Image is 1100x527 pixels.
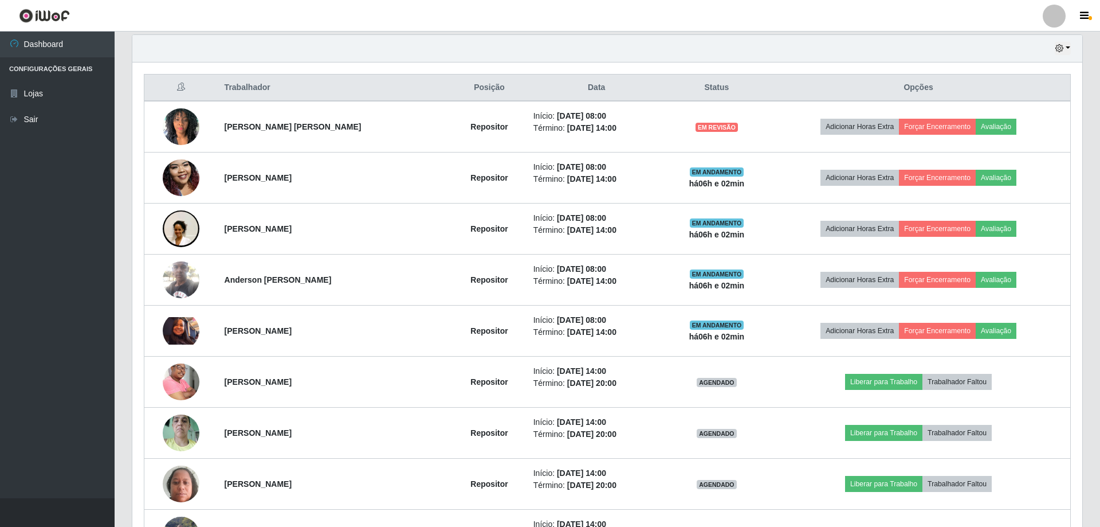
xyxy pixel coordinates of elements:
[533,467,660,479] li: Início:
[567,123,616,132] time: [DATE] 14:00
[820,119,899,135] button: Adicionar Horas Extra
[470,122,508,131] strong: Repositor
[557,111,606,120] time: [DATE] 08:00
[470,275,508,284] strong: Repositor
[567,174,616,184] time: [DATE] 14:00
[533,479,660,491] li: Término:
[689,332,745,341] strong: há 06 h e 02 min
[976,119,1016,135] button: Avaliação
[567,378,616,388] time: [DATE] 20:00
[527,75,667,102] th: Data
[225,428,292,438] strong: [PERSON_NAME]
[225,479,292,489] strong: [PERSON_NAME]
[533,161,660,173] li: Início:
[163,255,199,304] img: 1756170415861.jpeg
[533,224,660,236] li: Término:
[767,75,1070,102] th: Opções
[667,75,767,102] th: Status
[163,188,199,270] img: 1752072014286.jpeg
[470,173,508,182] strong: Repositor
[533,110,660,122] li: Início:
[163,147,199,209] img: 1749436403239.jpeg
[225,377,292,387] strong: [PERSON_NAME]
[820,221,899,237] button: Adicionar Horas Extra
[899,323,976,339] button: Forçar Encerramento
[225,326,292,335] strong: [PERSON_NAME]
[19,9,70,23] img: CoreUI Logo
[697,480,737,489] span: AGENDADO
[470,224,508,233] strong: Repositor
[470,377,508,387] strong: Repositor
[697,429,737,438] span: AGENDADO
[163,459,199,508] img: 1757078232609.jpeg
[976,323,1016,339] button: Avaliação
[163,408,199,457] img: 1753296713648.jpeg
[922,374,992,390] button: Trabalhador Faltou
[845,374,922,390] button: Liberar para Trabalho
[976,221,1016,237] button: Avaliação
[533,122,660,134] li: Término:
[225,275,332,284] strong: Anderson [PERSON_NAME]
[452,75,526,102] th: Posição
[820,170,899,186] button: Adicionar Horas Extra
[922,476,992,492] button: Trabalhador Faltou
[470,326,508,335] strong: Repositor
[689,179,745,188] strong: há 06 h e 02 min
[820,272,899,288] button: Adicionar Horas Extra
[922,425,992,441] button: Trabalhador Faltou
[533,416,660,428] li: Início:
[557,213,606,222] time: [DATE] 08:00
[845,425,922,441] button: Liberar para Trabalho
[845,476,922,492] button: Liberar para Trabalho
[899,170,976,186] button: Forçar Encerramento
[696,123,738,132] span: EM REVISÃO
[218,75,453,102] th: Trabalhador
[820,323,899,339] button: Adicionar Horas Extra
[976,272,1016,288] button: Avaliação
[470,428,508,438] strong: Repositor
[690,321,744,330] span: EM ANDAMENTO
[567,430,616,439] time: [DATE] 20:00
[225,122,362,131] strong: [PERSON_NAME] [PERSON_NAME]
[899,221,976,237] button: Forçar Encerramento
[567,327,616,337] time: [DATE] 14:00
[690,270,744,279] span: EM ANDAMENTO
[533,314,660,326] li: Início:
[470,479,508,489] strong: Repositor
[163,317,199,345] img: 1756663906828.jpeg
[225,224,292,233] strong: [PERSON_NAME]
[557,366,606,376] time: [DATE] 14:00
[533,365,660,377] li: Início:
[557,417,606,427] time: [DATE] 14:00
[533,326,660,338] li: Término:
[533,377,660,389] li: Término:
[567,276,616,286] time: [DATE] 14:00
[163,102,199,151] img: 1748449029171.jpeg
[163,354,199,409] img: 1752179199159.jpeg
[690,167,744,177] span: EM ANDAMENTO
[533,275,660,287] li: Término:
[557,264,606,274] time: [DATE] 08:00
[567,481,616,490] time: [DATE] 20:00
[533,212,660,224] li: Início:
[557,315,606,325] time: [DATE] 08:00
[225,173,292,182] strong: [PERSON_NAME]
[557,469,606,478] time: [DATE] 14:00
[689,230,745,239] strong: há 06 h e 02 min
[533,263,660,275] li: Início:
[697,378,737,387] span: AGENDADO
[899,119,976,135] button: Forçar Encerramento
[690,218,744,228] span: EM ANDAMENTO
[557,162,606,171] time: [DATE] 08:00
[567,225,616,235] time: [DATE] 14:00
[976,170,1016,186] button: Avaliação
[899,272,976,288] button: Forçar Encerramento
[533,428,660,440] li: Término:
[533,173,660,185] li: Término:
[689,281,745,290] strong: há 06 h e 02 min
